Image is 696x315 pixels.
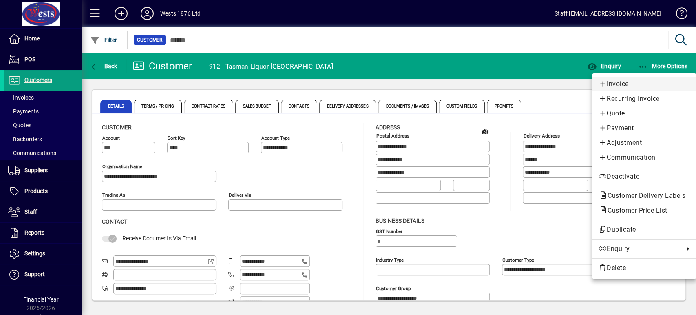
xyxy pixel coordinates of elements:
[599,172,689,182] span: Deactivate
[599,206,672,214] span: Customer Price List
[599,263,689,273] span: Delete
[599,192,689,200] span: Customer Delivery Labels
[599,153,689,162] span: Communication
[599,225,689,235] span: Duplicate
[599,94,689,104] span: Recurring Invoice
[599,109,689,118] span: Quote
[599,138,689,148] span: Adjustment
[599,123,689,133] span: Payment
[592,169,696,184] button: Deactivate customer
[599,244,680,254] span: Enquiry
[599,79,689,89] span: Invoice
